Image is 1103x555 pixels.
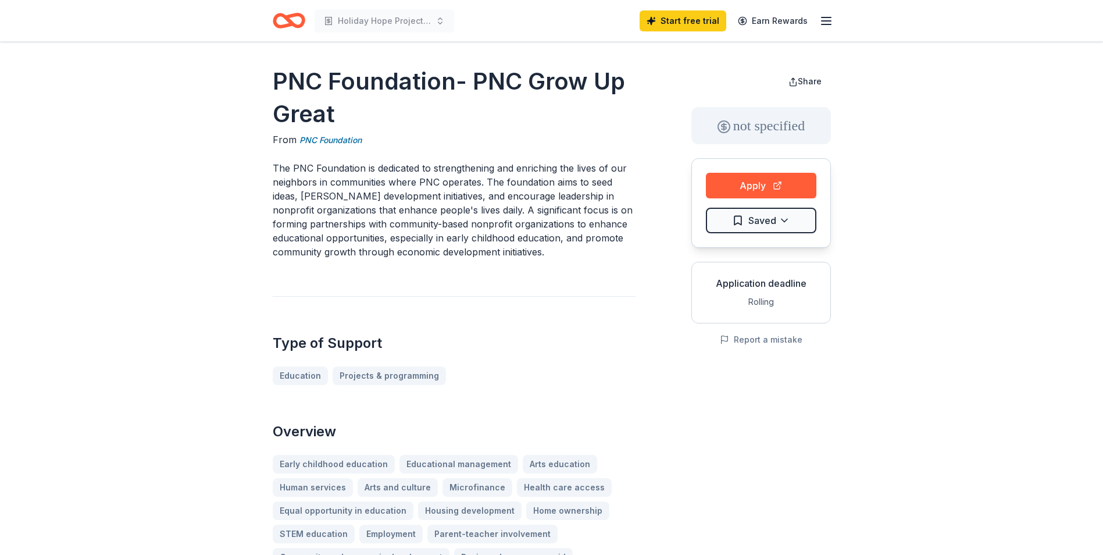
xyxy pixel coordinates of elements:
[273,161,636,259] p: The PNC Foundation is dedicated to strengthening and enriching the lives of our neighbors in comm...
[640,10,726,31] a: Start free trial
[706,208,816,233] button: Saved
[273,7,305,34] a: Home
[273,133,636,147] div: From
[273,65,636,130] h1: PNC Foundation- PNC Grow Up Great
[701,276,821,290] div: Application deadline
[779,70,831,93] button: Share
[273,334,636,353] h2: Type of Support
[748,213,776,228] span: Saved
[731,10,815,31] a: Earn Rewards
[333,367,446,385] a: Projects & programming
[691,107,831,144] div: not specified
[273,367,328,385] a: Education
[706,173,816,198] button: Apply
[720,333,802,347] button: Report a mistake
[798,76,822,86] span: Share
[315,9,454,33] button: Holiday Hope Project: Bringing Joy to [PERSON_NAME] Youth
[273,422,636,441] h2: Overview
[299,133,362,147] a: PNC Foundation
[338,14,431,28] span: Holiday Hope Project: Bringing Joy to [PERSON_NAME] Youth
[701,295,821,309] div: Rolling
